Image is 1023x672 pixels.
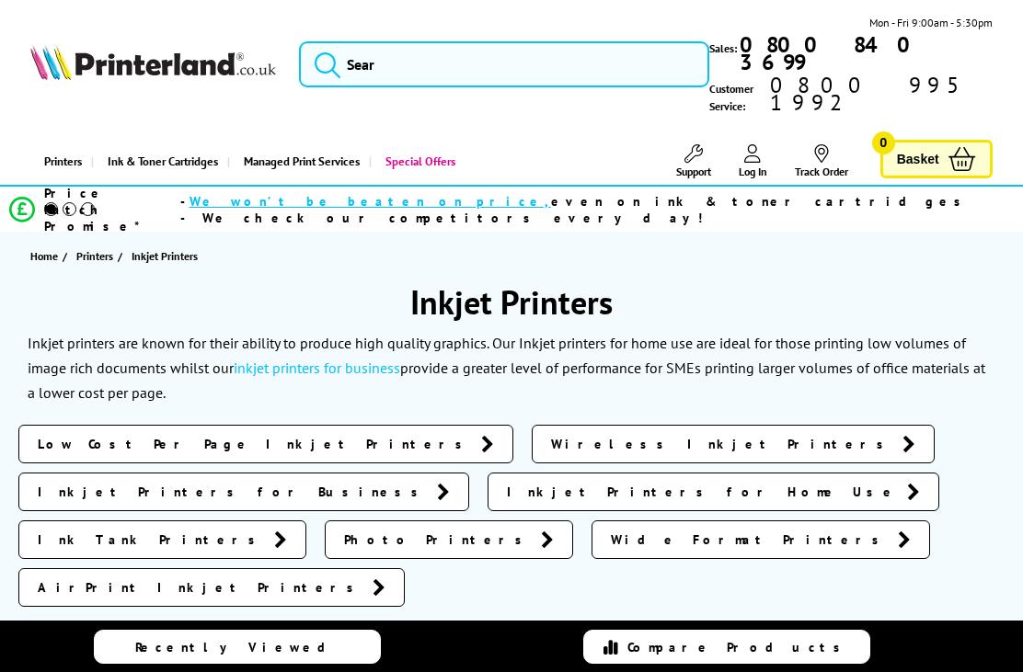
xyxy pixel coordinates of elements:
[737,36,992,71] a: 0800 840 3699
[583,630,870,664] a: Compare Products
[344,530,532,549] span: Photo Printers
[532,425,935,463] a: Wireless Inkjet Printers
[132,249,198,263] span: Inkjet Printers
[91,138,227,185] a: Ink & Toner Cartridges
[135,639,344,655] span: Recently Viewed
[190,193,551,210] span: We won’t be beaten on price,
[611,530,889,549] span: Wide Format Printers
[767,76,993,111] span: 0800 995 1992
[18,425,513,463] a: Low Cost Per Page Inkjet Printers
[108,138,218,185] span: Ink & Toner Cartridges
[38,483,428,501] span: Inkjet Printers for Business
[739,144,767,178] a: Log In
[18,473,469,511] a: Inkjet Printers for Business
[38,435,472,453] span: Low Cost Per Page Inkjet Printers
[18,520,306,559] a: Ink Tank Printers
[880,140,993,179] a: Basket 0
[369,138,465,185] a: Special Offers
[234,359,400,377] a: inkjet printers for business
[76,246,118,266] a: Printers
[872,131,895,154] span: 0
[9,193,973,225] li: modal_Promise
[180,193,974,226] div: - even on ink & toner cartridges - We check our competitors every day!
[38,530,265,549] span: Ink Tank Printers
[44,185,180,234] span: Price Match Promise*
[325,520,573,559] a: Photo Printers
[94,630,381,664] a: Recently Viewed
[627,639,850,655] span: Compare Products
[30,246,63,266] a: Home
[709,76,992,115] span: Customer Service:
[488,473,939,511] a: Inkjet Printers for Home Use
[795,144,848,178] a: Track Order
[740,30,924,76] b: 0800 840 3699
[18,568,405,607] a: AirPrint Inkjet Printers
[507,483,898,501] span: Inkjet Printers for Home Use
[551,435,893,453] span: Wireless Inkjet Printers
[30,45,275,80] img: Printerland Logo
[592,520,930,559] a: Wide Format Printers
[709,40,737,57] span: Sales:
[676,165,711,178] span: Support
[299,41,709,87] input: Sear
[30,138,91,185] a: Printers
[28,334,985,402] p: Inkjet printers are known for their ability to produce high quality graphics. Our Inkjet printers...
[76,246,113,266] span: Printers
[739,165,767,178] span: Log In
[869,14,993,31] span: Mon - Fri 9:00am - 5:30pm
[897,147,939,172] span: Basket
[676,144,711,178] a: Support
[38,578,363,597] span: AirPrint Inkjet Printers
[18,280,1005,324] h1: Inkjet Printers
[30,45,275,84] a: Printerland Logo
[227,138,369,185] a: Managed Print Services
